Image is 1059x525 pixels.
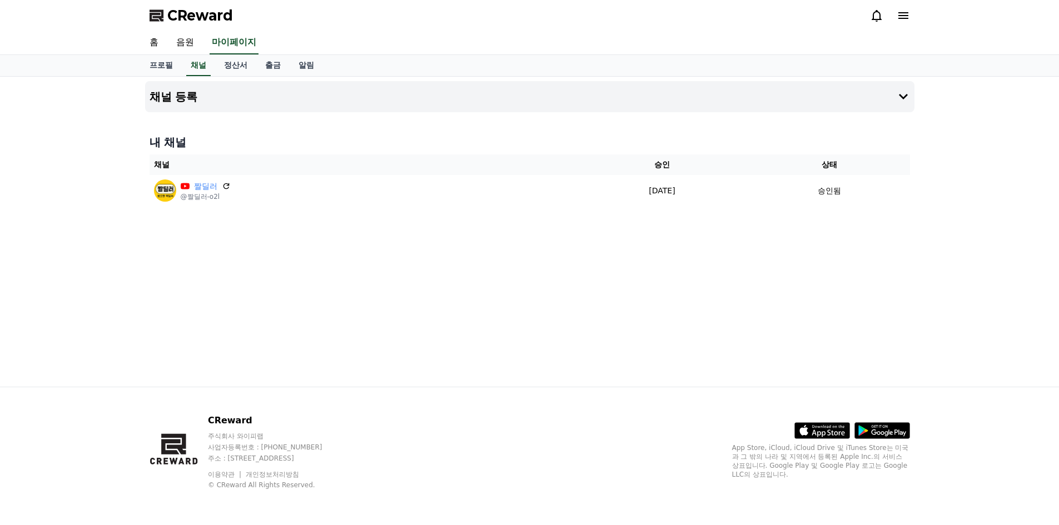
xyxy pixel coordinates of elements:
[186,55,211,76] a: 채널
[208,454,344,463] p: 주소 : [STREET_ADDRESS]
[208,471,243,478] a: 이용약관
[290,55,323,76] a: 알림
[167,7,233,24] span: CReward
[208,414,344,427] p: CReward
[150,154,575,175] th: 채널
[194,181,217,192] a: 짤딜러
[732,443,910,479] p: App Store, iCloud, iCloud Drive 및 iTunes Store는 미국과 그 밖의 나라 및 지역에서 등록된 Apple Inc.의 서비스 상표입니다. Goo...
[145,81,914,112] button: 채널 등록
[575,154,750,175] th: 승인
[215,55,256,76] a: 정산서
[208,481,344,489] p: © CReward All Rights Reserved.
[256,55,290,76] a: 출금
[150,7,233,24] a: CReward
[141,55,182,76] a: 프로필
[210,31,258,54] a: 마이페이지
[150,91,198,103] h4: 채널 등록
[167,31,203,54] a: 음원
[141,31,167,54] a: 홈
[154,179,176,202] img: 짤딜러
[181,192,231,201] p: @짤딜러-o2l
[749,154,909,175] th: 상태
[208,432,344,441] p: 주식회사 와이피랩
[579,185,745,197] p: [DATE]
[150,134,910,150] h4: 내 채널
[208,443,344,452] p: 사업자등록번호 : [PHONE_NUMBER]
[818,185,841,197] p: 승인됨
[246,471,299,478] a: 개인정보처리방침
